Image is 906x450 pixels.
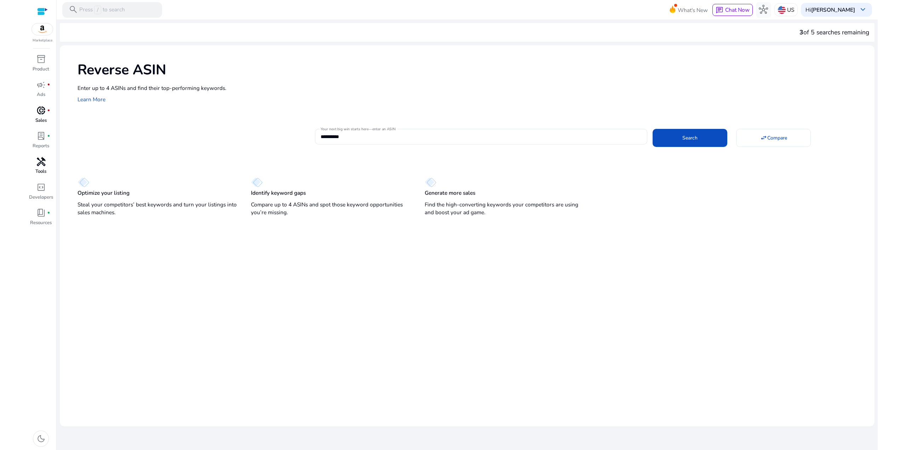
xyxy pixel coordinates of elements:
button: Search [653,129,727,147]
span: What's New [678,4,708,16]
a: handymanTools [28,155,53,181]
img: us.svg [778,6,786,14]
a: campaignfiber_manual_recordAds [28,79,53,104]
span: donut_small [36,106,46,115]
p: Sales [35,117,47,124]
a: book_4fiber_manual_recordResources [28,207,53,232]
a: Learn More [78,96,105,103]
span: code_blocks [36,183,46,192]
img: diamond.svg [251,177,263,187]
span: dark_mode [36,434,46,443]
span: Compare [767,134,787,142]
p: Steal your competitors’ best keywords and turn your listings into sales machines. [78,201,237,216]
div: of 5 searches remaining [799,28,869,37]
p: Optimize your listing [78,189,130,197]
span: handyman [36,157,46,166]
a: donut_smallfiber_manual_recordSales [28,104,53,130]
p: Tools [35,168,46,175]
span: search [69,5,78,14]
p: Product [33,66,49,73]
button: hub [756,2,772,18]
p: Find the high-converting keywords your competitors are using and boost your ad game. [425,201,584,216]
mat-icon: swap_horiz [760,135,767,142]
img: amazon.svg [32,23,53,35]
span: fiber_manual_record [47,135,50,138]
span: 3 [799,28,803,36]
b: [PERSON_NAME] [811,6,855,13]
button: chatChat Now [712,4,752,16]
p: Ads [37,91,45,98]
a: inventory_2Product [28,53,53,79]
span: Chat Now [725,6,750,13]
p: Enter up to 4 ASINs and find their top-performing keywords. [78,84,867,92]
span: lab_profile [36,131,46,141]
span: keyboard_arrow_down [858,5,867,14]
p: Press to search [79,6,125,14]
mat-label: Your next big win starts here—enter an ASIN [321,126,396,131]
button: Compare [736,129,811,147]
img: diamond.svg [78,177,89,187]
a: code_blocksDevelopers [28,181,53,207]
p: Identify keyword gaps [251,189,306,197]
span: campaign [36,80,46,90]
span: book_4 [36,208,46,217]
span: chat [716,6,723,14]
p: Marketplace [33,38,52,43]
p: Generate more sales [425,189,475,197]
span: fiber_manual_record [47,83,50,86]
p: Resources [30,220,52,227]
span: hub [759,5,768,14]
p: Developers [29,194,53,201]
span: fiber_manual_record [47,109,50,112]
span: Search [682,134,698,142]
span: inventory_2 [36,55,46,64]
p: Compare up to 4 ASINs and spot those keyword opportunities you’re missing. [251,201,410,216]
p: Hi [805,7,855,12]
img: diamond.svg [425,177,436,187]
span: / [94,6,101,14]
span: fiber_manual_record [47,211,50,215]
p: Reports [33,143,49,150]
a: lab_profilefiber_manual_recordReports [28,130,53,155]
h1: Reverse ASIN [78,62,867,79]
p: US [787,4,794,16]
